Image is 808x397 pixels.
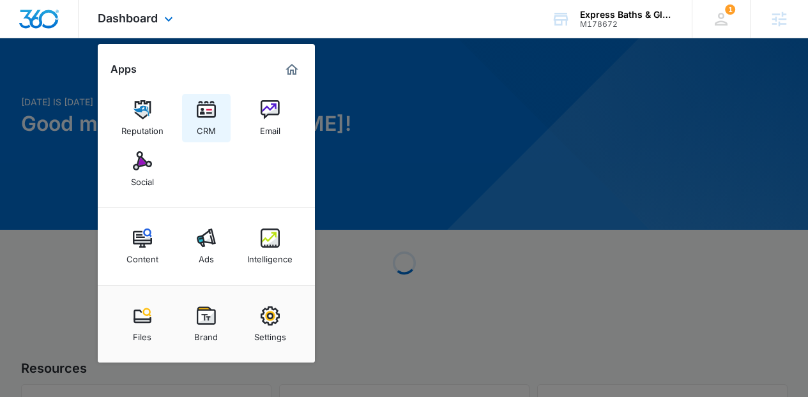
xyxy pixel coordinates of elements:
div: notifications count [725,4,735,15]
span: 1 [725,4,735,15]
span: Dashboard [98,11,158,25]
div: Files [133,326,151,342]
a: Brand [182,300,231,348]
div: Email [260,119,280,136]
div: Content [126,248,158,264]
a: Intelligence [246,222,294,271]
a: Social [118,145,167,193]
a: Settings [246,300,294,348]
h2: Apps [111,63,137,75]
div: Intelligence [247,248,293,264]
div: Reputation [121,119,164,136]
a: CRM [182,94,231,142]
div: account id [580,20,673,29]
div: account name [580,10,673,20]
a: Files [118,300,167,348]
div: CRM [197,119,216,136]
div: Settings [254,326,286,342]
div: Ads [199,248,214,264]
div: Social [131,170,154,187]
a: Marketing 360® Dashboard [282,59,302,80]
a: Reputation [118,94,167,142]
a: Email [246,94,294,142]
div: Brand [194,326,218,342]
a: Ads [182,222,231,271]
a: Content [118,222,167,271]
